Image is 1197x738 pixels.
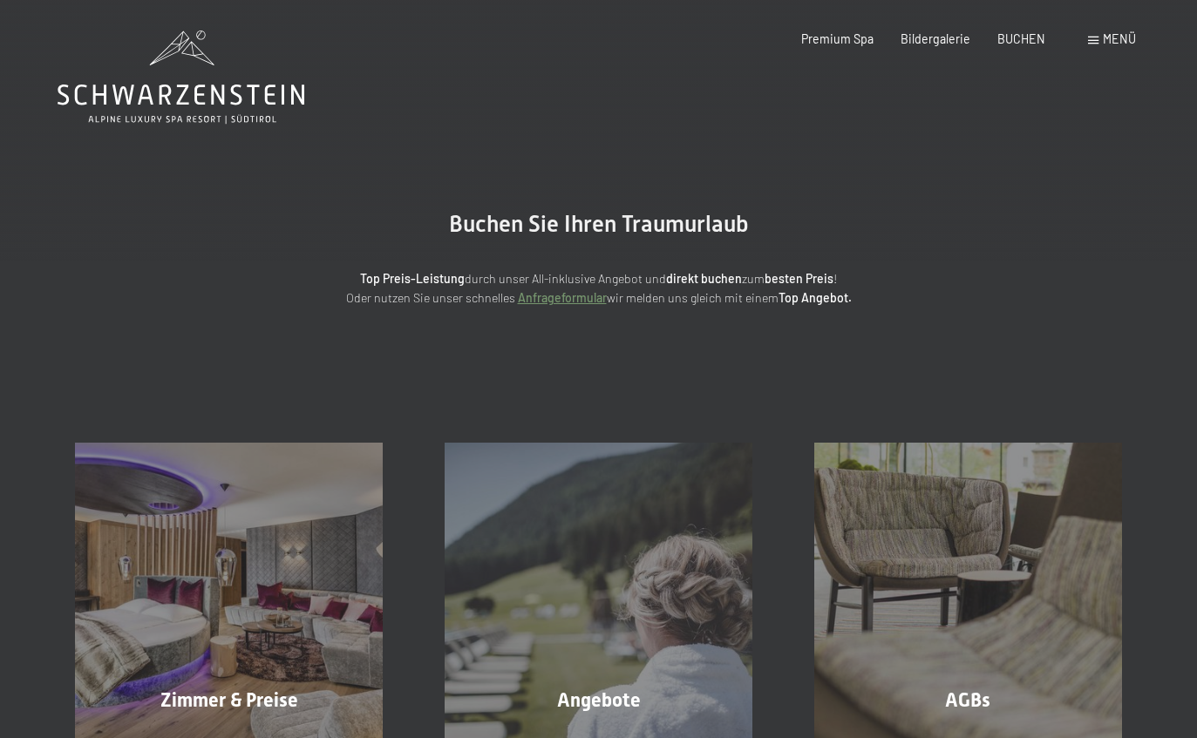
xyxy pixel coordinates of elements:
strong: direkt buchen [666,271,742,286]
strong: besten Preis [765,271,833,286]
span: Zimmer & Preise [160,689,298,711]
span: Buchen Sie Ihren Traumurlaub [449,211,749,237]
span: Angebote [557,689,641,711]
strong: Top Preis-Leistung [360,271,465,286]
strong: Top Angebot. [779,290,852,305]
a: Premium Spa [801,31,874,46]
a: Anfrageformular [518,290,607,305]
a: Bildergalerie [901,31,970,46]
span: Menü [1103,31,1136,46]
a: BUCHEN [997,31,1045,46]
span: AGBs [945,689,990,711]
p: durch unser All-inklusive Angebot und zum ! Oder nutzen Sie unser schnelles wir melden uns gleich... [215,269,983,308]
